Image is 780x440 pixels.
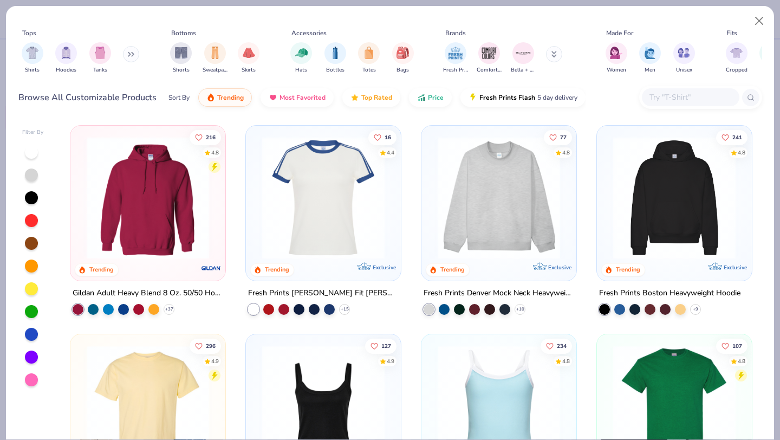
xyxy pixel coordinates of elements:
[562,148,570,157] div: 4.8
[481,45,497,61] img: Comfort Colors Image
[198,88,252,107] button: Trending
[443,66,468,74] span: Fresh Prints
[203,66,227,74] span: Sweatpants
[18,91,157,104] div: Browse All Customizable Products
[469,93,477,102] img: flash.gif
[511,42,536,74] button: filter button
[26,47,38,59] img: Shirts Image
[173,66,190,74] span: Shorts
[548,264,571,271] span: Exclusive
[428,93,444,102] span: Price
[726,42,747,74] div: filter for Cropped
[203,42,227,74] div: filter for Sweatpants
[55,42,77,74] div: filter for Hoodies
[648,91,732,103] input: Try "T-Shirt"
[511,42,536,74] div: filter for Bella + Canvas
[242,66,256,74] span: Skirts
[200,257,222,279] img: Gildan logo
[261,88,334,107] button: Most Favorited
[396,47,408,59] img: Bags Image
[269,93,277,102] img: most_fav.gif
[94,47,106,59] img: Tanks Image
[368,130,396,145] button: Like
[341,306,349,313] span: + 15
[477,66,502,74] span: Comfort Colors
[170,42,192,74] div: filter for Shorts
[644,47,656,59] img: Men Image
[385,134,391,140] span: 16
[445,28,466,38] div: Brands
[243,47,255,59] img: Skirts Image
[248,287,399,300] div: Fresh Prints [PERSON_NAME] Fit [PERSON_NAME] Shirt with Stripes
[381,343,391,348] span: 127
[639,42,661,74] div: filter for Men
[387,357,394,365] div: 4.9
[373,264,396,271] span: Exclusive
[290,42,312,74] button: filter button
[460,88,586,107] button: Fresh Prints Flash5 day delivery
[212,357,219,365] div: 4.9
[537,92,577,104] span: 5 day delivery
[212,148,219,157] div: 4.8
[606,42,627,74] div: filter for Women
[326,66,344,74] span: Bottles
[206,93,215,102] img: trending.gif
[516,306,524,313] span: + 10
[190,338,222,353] button: Like
[390,137,523,259] img: 77058d13-6681-46a4-a602-40ee85a356b7
[479,93,535,102] span: Fresh Prints Flash
[290,42,312,74] div: filter for Hats
[443,42,468,74] button: filter button
[387,148,394,157] div: 4.4
[544,130,572,145] button: Like
[716,130,747,145] button: Like
[443,42,468,74] div: filter for Fresh Prints
[291,28,327,38] div: Accessories
[608,137,741,259] img: 91acfc32-fd48-4d6b-bdad-a4c1a30ac3fc
[732,343,742,348] span: 107
[209,47,221,59] img: Sweatpants Image
[716,338,747,353] button: Like
[89,42,111,74] button: filter button
[342,88,400,107] button: Top Rated
[607,66,626,74] span: Women
[350,93,359,102] img: TopRated.gif
[89,42,111,74] div: filter for Tanks
[165,306,173,313] span: + 37
[392,42,414,74] button: filter button
[206,134,216,140] span: 216
[295,47,308,59] img: Hats Image
[73,287,223,300] div: Gildan Adult Heavy Blend 8 Oz. 50/50 Hooded Sweatshirt
[55,42,77,74] button: filter button
[324,42,346,74] div: filter for Bottles
[639,42,661,74] button: filter button
[511,66,536,74] span: Bella + Canvas
[363,47,375,59] img: Totes Image
[673,42,695,74] div: filter for Unisex
[206,343,216,348] span: 296
[358,42,380,74] div: filter for Totes
[560,134,567,140] span: 77
[295,66,307,74] span: Hats
[515,45,531,61] img: Bella + Canvas Image
[257,137,390,259] img: e5540c4d-e74a-4e58-9a52-192fe86bec9f
[673,42,695,74] button: filter button
[22,28,36,38] div: Tops
[238,42,259,74] div: filter for Skirts
[676,66,692,74] span: Unisex
[432,137,565,259] img: f5d85501-0dbb-4ee4-b115-c08fa3845d83
[732,134,742,140] span: 241
[168,93,190,102] div: Sort By
[238,42,259,74] button: filter button
[424,287,574,300] div: Fresh Prints Denver Mock Neck Heavyweight Sweatshirt
[392,42,414,74] div: filter for Bags
[409,88,452,107] button: Price
[22,42,43,74] div: filter for Shirts
[693,306,698,313] span: + 9
[565,137,698,259] img: a90f7c54-8796-4cb2-9d6e-4e9644cfe0fe
[678,47,690,59] img: Unisex Image
[190,130,222,145] button: Like
[723,264,746,271] span: Exclusive
[749,11,770,31] button: Close
[171,28,196,38] div: Bottoms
